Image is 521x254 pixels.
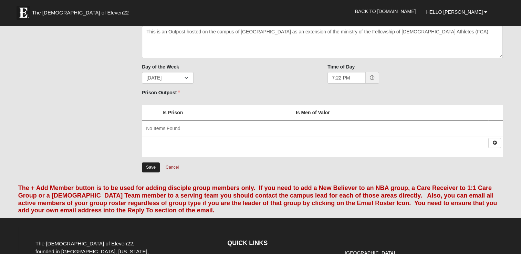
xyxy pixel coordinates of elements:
label: Day of the Week [142,63,179,70]
a: The [DEMOGRAPHIC_DATA] of Eleven22 [13,2,151,20]
a: Back to [DOMAIN_NAME] [350,3,421,20]
a: Alt+N [488,138,501,148]
a: Cancel [161,162,183,173]
label: Prison Outpost [142,89,180,96]
a: Hello [PERSON_NAME] [421,3,492,21]
th: Is Prison [158,105,292,120]
input: Alt+s [142,162,160,172]
h4: QUICK LINKS [227,240,332,247]
label: Time of Day [327,63,355,70]
span: No Items Found [146,126,180,131]
th: Is Men of Valor [292,105,488,120]
font: The + Add Member button is to be used for adding disciple group members only. If you need to add ... [18,184,497,214]
span: The [DEMOGRAPHIC_DATA] of Eleven22 [32,9,129,16]
span: Hello [PERSON_NAME] [426,9,483,15]
img: Eleven22 logo [17,6,30,20]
